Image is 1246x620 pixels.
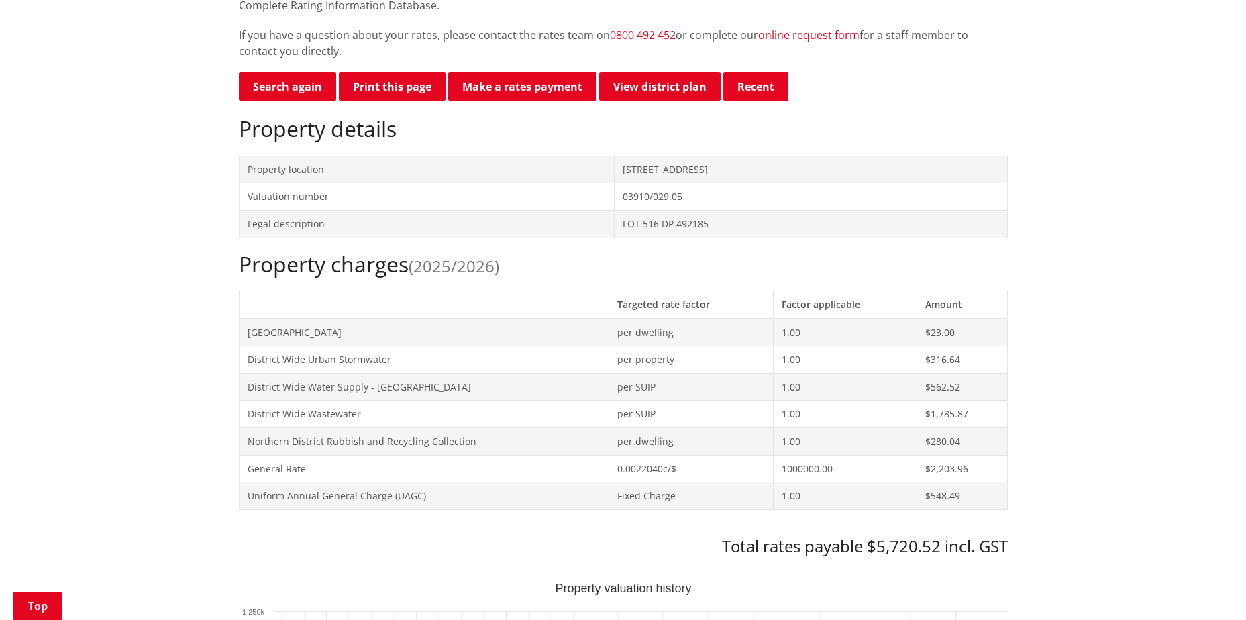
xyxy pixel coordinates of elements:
[917,482,1007,510] td: $548.49
[239,183,614,211] td: Valuation number
[614,183,1007,211] td: 03910/029.05
[555,582,691,595] text: Property valuation history
[609,482,774,510] td: Fixed Charge
[339,72,446,101] button: Print this page
[609,455,774,482] td: 0.0022040c/$
[239,319,609,346] td: [GEOGRAPHIC_DATA]
[239,482,609,510] td: Uniform Annual General Charge (UAGC)
[723,72,788,101] button: Recent
[774,427,917,455] td: 1.00
[774,401,917,428] td: 1.00
[614,156,1007,183] td: [STREET_ADDRESS]
[774,482,917,510] td: 1.00
[758,28,860,42] a: online request form
[609,346,774,374] td: per property
[239,373,609,401] td: District Wide Water Supply - [GEOGRAPHIC_DATA]
[917,319,1007,346] td: $23.00
[774,346,917,374] td: 1.00
[239,156,614,183] td: Property location
[614,210,1007,238] td: LOT 516 DP 492185
[774,373,917,401] td: 1.00
[448,72,596,101] a: Make a rates payment
[239,401,609,428] td: District Wide Wastewater
[774,319,917,346] td: 1.00
[917,401,1007,428] td: $1,785.87
[609,373,774,401] td: per SUIP
[239,116,1008,142] h2: Property details
[239,537,1008,556] h3: Total rates payable $5,720.52 incl. GST
[242,608,264,616] text: 1 250k
[774,291,917,318] th: Factor applicable
[609,401,774,428] td: per SUIP
[239,252,1008,277] h2: Property charges
[239,27,1008,59] p: If you have a question about your rates, please contact the rates team on or complete our for a s...
[239,210,614,238] td: Legal description
[609,427,774,455] td: per dwelling
[774,455,917,482] td: 1000000.00
[917,291,1007,318] th: Amount
[599,72,721,101] a: View district plan
[13,592,62,620] a: Top
[239,346,609,374] td: District Wide Urban Stormwater
[609,319,774,346] td: per dwelling
[917,373,1007,401] td: $562.52
[409,255,499,277] span: (2025/2026)
[609,291,774,318] th: Targeted rate factor
[239,72,336,101] a: Search again
[239,427,609,455] td: Northern District Rubbish and Recycling Collection
[239,455,609,482] td: General Rate
[917,427,1007,455] td: $280.04
[917,346,1007,374] td: $316.64
[610,28,676,42] a: 0800 492 452
[917,455,1007,482] td: $2,203.96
